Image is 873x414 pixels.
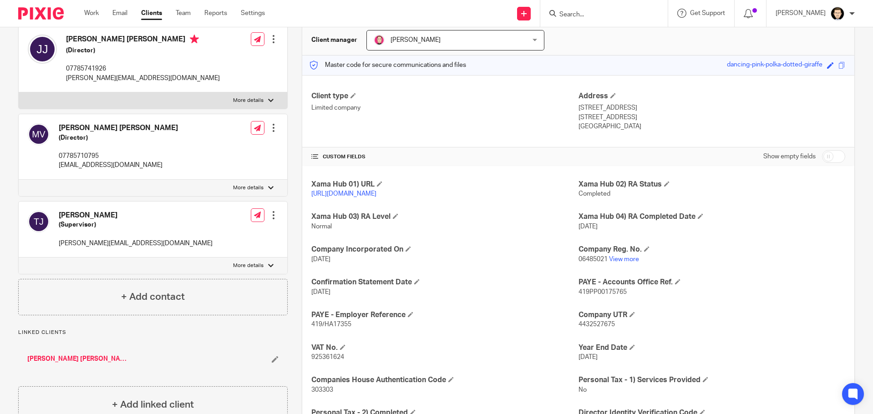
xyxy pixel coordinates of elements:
input: Search [558,11,640,19]
h4: Xama Hub 04) RA Completed Date [579,212,845,222]
label: Show empty fields [763,152,816,161]
div: dancing-pink-polka-dotted-giraffe [727,60,822,71]
h5: (Supervisor) [59,220,213,229]
span: [DATE] [311,289,330,295]
img: svg%3E [28,123,50,145]
a: [PERSON_NAME] [PERSON_NAME] [27,354,128,364]
h4: Companies House Authentication Code [311,375,578,385]
a: Work [84,9,99,18]
span: Get Support [690,10,725,16]
a: Reports [204,9,227,18]
p: Limited company [311,103,578,112]
i: Primary [190,35,199,44]
h3: Client manager [311,35,357,45]
p: More details [233,184,264,192]
h4: Company UTR [579,310,845,320]
a: Team [176,9,191,18]
a: [URL][DOMAIN_NAME] [311,191,376,197]
img: svg%3E [28,211,50,232]
a: Clients [141,9,162,18]
h5: (Director) [59,133,178,142]
h4: + Add contact [121,290,185,304]
span: [DATE] [579,223,598,230]
span: [PERSON_NAME] [391,37,441,43]
h4: [PERSON_NAME] [PERSON_NAME] [59,123,178,133]
h4: PAYE - Accounts Office Ref. [579,278,845,287]
h5: (Director) [66,46,220,55]
p: [STREET_ADDRESS] [579,113,845,122]
img: svg%3E [28,35,57,64]
span: Normal [311,223,332,230]
h4: Personal Tax - 1) Services Provided [579,375,845,385]
a: Email [112,9,127,18]
a: Settings [241,9,265,18]
h4: PAYE - Employer Reference [311,310,578,320]
span: Completed [579,191,610,197]
p: [PERSON_NAME] [776,9,826,18]
p: 07785741926 [66,64,220,73]
p: [PERSON_NAME][EMAIL_ADDRESS][DOMAIN_NAME] [66,74,220,83]
span: No [579,387,587,393]
h4: Address [579,91,845,101]
h4: Company Reg. No. [579,245,845,254]
p: Master code for secure communications and files [309,61,466,70]
p: Linked clients [18,329,288,336]
a: View more [609,256,639,263]
p: More details [233,262,264,269]
h4: VAT No. [311,343,578,353]
span: 4432527675 [579,321,615,328]
h4: Xama Hub 01) URL [311,180,578,189]
p: [STREET_ADDRESS] [579,103,845,112]
span: 06485021 [579,256,608,263]
h4: Xama Hub 02) RA Status [579,180,845,189]
p: [GEOGRAPHIC_DATA] [579,122,845,131]
h4: Company Incorporated On [311,245,578,254]
h4: + Add linked client [112,398,194,412]
span: 419/HA17355 [311,321,351,328]
span: 419PP00175765 [579,289,627,295]
span: 303303 [311,387,333,393]
span: [DATE] [311,256,330,263]
h4: Confirmation Statement Date [311,278,578,287]
p: More details [233,97,264,104]
span: [DATE] [579,354,598,360]
h4: Client type [311,91,578,101]
img: DavidBlack.format_png.resize_200x.png [830,6,845,21]
img: Pixie [18,7,64,20]
img: Bradley%20-%20Pink.png [374,35,385,45]
span: 925361624 [311,354,344,360]
h4: [PERSON_NAME] [59,211,213,220]
p: 07785710795 [59,151,178,161]
h4: Year End Date [579,343,845,353]
p: [EMAIL_ADDRESS][DOMAIN_NAME] [59,161,178,170]
h4: Xama Hub 03) RA Level [311,212,578,222]
p: [PERSON_NAME][EMAIL_ADDRESS][DOMAIN_NAME] [59,239,213,248]
h4: CUSTOM FIELDS [311,153,578,161]
h4: [PERSON_NAME] [PERSON_NAME] [66,35,220,46]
